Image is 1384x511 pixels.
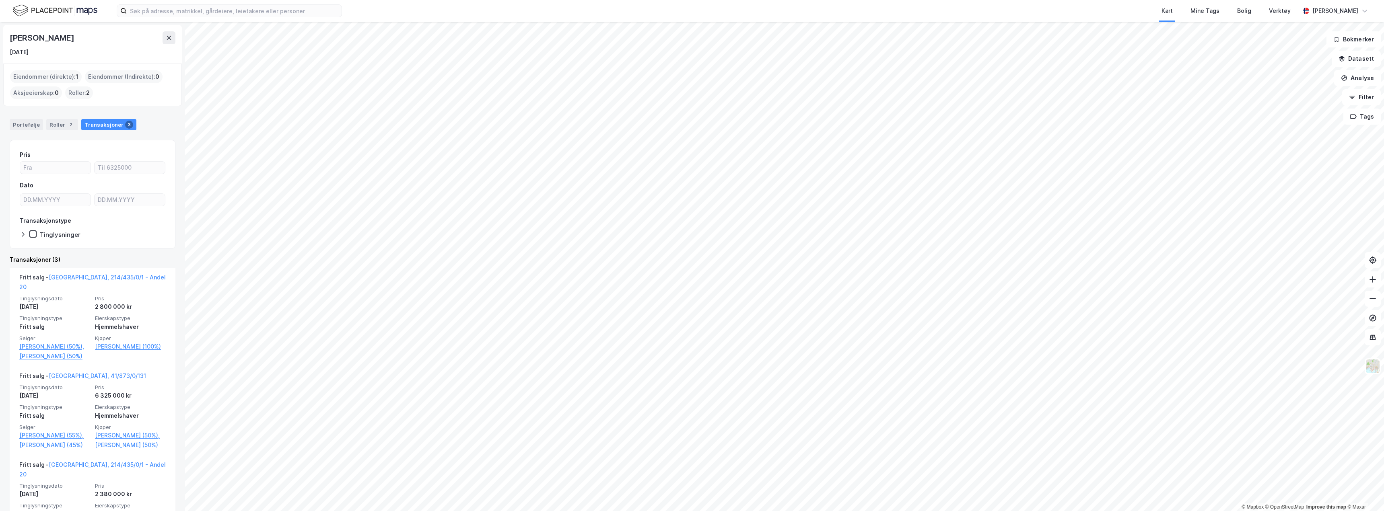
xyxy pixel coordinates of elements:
[1306,504,1346,510] a: Improve this map
[95,404,166,410] span: Eierskapstype
[95,302,166,312] div: 2 800 000 kr
[10,47,29,57] div: [DATE]
[95,295,166,302] span: Pris
[95,322,166,332] div: Hjemmelshaver
[19,424,90,431] span: Selger
[1190,6,1219,16] div: Mine Tags
[81,119,136,130] div: Transaksjoner
[19,482,90,489] span: Tinglysningsdato
[19,351,90,361] a: [PERSON_NAME] (50%)
[19,315,90,322] span: Tinglysningstype
[1326,31,1381,47] button: Bokmerker
[13,4,97,18] img: logo.f888ab2527a4732fd821a326f86c7f29.svg
[76,72,78,82] span: 1
[1269,6,1291,16] div: Verktøy
[95,162,165,174] input: Til 6325000
[95,431,166,440] a: [PERSON_NAME] (50%),
[127,5,342,17] input: Søk på adresse, matrikkel, gårdeiere, leietakere eller personer
[95,411,166,421] div: Hjemmelshaver
[1365,359,1380,374] img: Z
[19,440,90,450] a: [PERSON_NAME] (45%)
[19,295,90,302] span: Tinglysningsdato
[95,489,166,499] div: 2 380 000 kr
[1162,6,1173,16] div: Kart
[19,461,166,478] a: [GEOGRAPHIC_DATA], 214/435/0/1 - Andel 20
[95,194,165,206] input: DD.MM.YYYY
[10,119,43,130] div: Portefølje
[19,460,166,482] div: Fritt salg -
[95,391,166,400] div: 6 325 000 kr
[19,489,90,499] div: [DATE]
[65,86,93,99] div: Roller :
[19,302,90,312] div: [DATE]
[19,273,166,295] div: Fritt salg -
[1343,109,1381,125] button: Tags
[19,371,146,384] div: Fritt salg -
[85,70,163,83] div: Eiendommer (Indirekte) :
[125,121,133,129] div: 3
[1344,472,1384,511] iframe: Chat Widget
[20,150,31,160] div: Pris
[19,404,90,410] span: Tinglysningstype
[95,440,166,450] a: [PERSON_NAME] (50%)
[46,119,78,130] div: Roller
[49,372,146,379] a: [GEOGRAPHIC_DATA], 41/873/0/131
[10,70,82,83] div: Eiendommer (direkte) :
[20,162,91,174] input: Fra
[1242,504,1264,510] a: Mapbox
[1237,6,1251,16] div: Bolig
[86,88,90,98] span: 2
[19,335,90,342] span: Selger
[20,181,33,190] div: Dato
[19,431,90,440] a: [PERSON_NAME] (55%),
[55,88,59,98] span: 0
[95,502,166,509] span: Eierskapstype
[95,424,166,431] span: Kjøper
[19,322,90,332] div: Fritt salg
[1312,6,1358,16] div: [PERSON_NAME]
[10,31,76,44] div: [PERSON_NAME]
[1265,504,1304,510] a: OpenStreetMap
[19,384,90,391] span: Tinglysningsdato
[10,86,62,99] div: Aksjeeierskap :
[1342,89,1381,105] button: Filter
[95,482,166,489] span: Pris
[1344,472,1384,511] div: Kontrollprogram for chat
[20,194,91,206] input: DD.MM.YYYY
[1334,70,1381,86] button: Analyse
[95,384,166,391] span: Pris
[20,216,71,226] div: Transaksjonstype
[19,342,90,351] a: [PERSON_NAME] (50%),
[19,411,90,421] div: Fritt salg
[19,274,166,290] a: [GEOGRAPHIC_DATA], 214/435/0/1 - Andel 20
[95,335,166,342] span: Kjøper
[10,255,175,265] div: Transaksjoner (3)
[95,342,166,351] a: [PERSON_NAME] (100%)
[67,121,75,129] div: 2
[19,391,90,400] div: [DATE]
[155,72,159,82] span: 0
[95,315,166,322] span: Eierskapstype
[19,502,90,509] span: Tinglysningstype
[40,231,80,238] div: Tinglysninger
[1332,51,1381,67] button: Datasett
